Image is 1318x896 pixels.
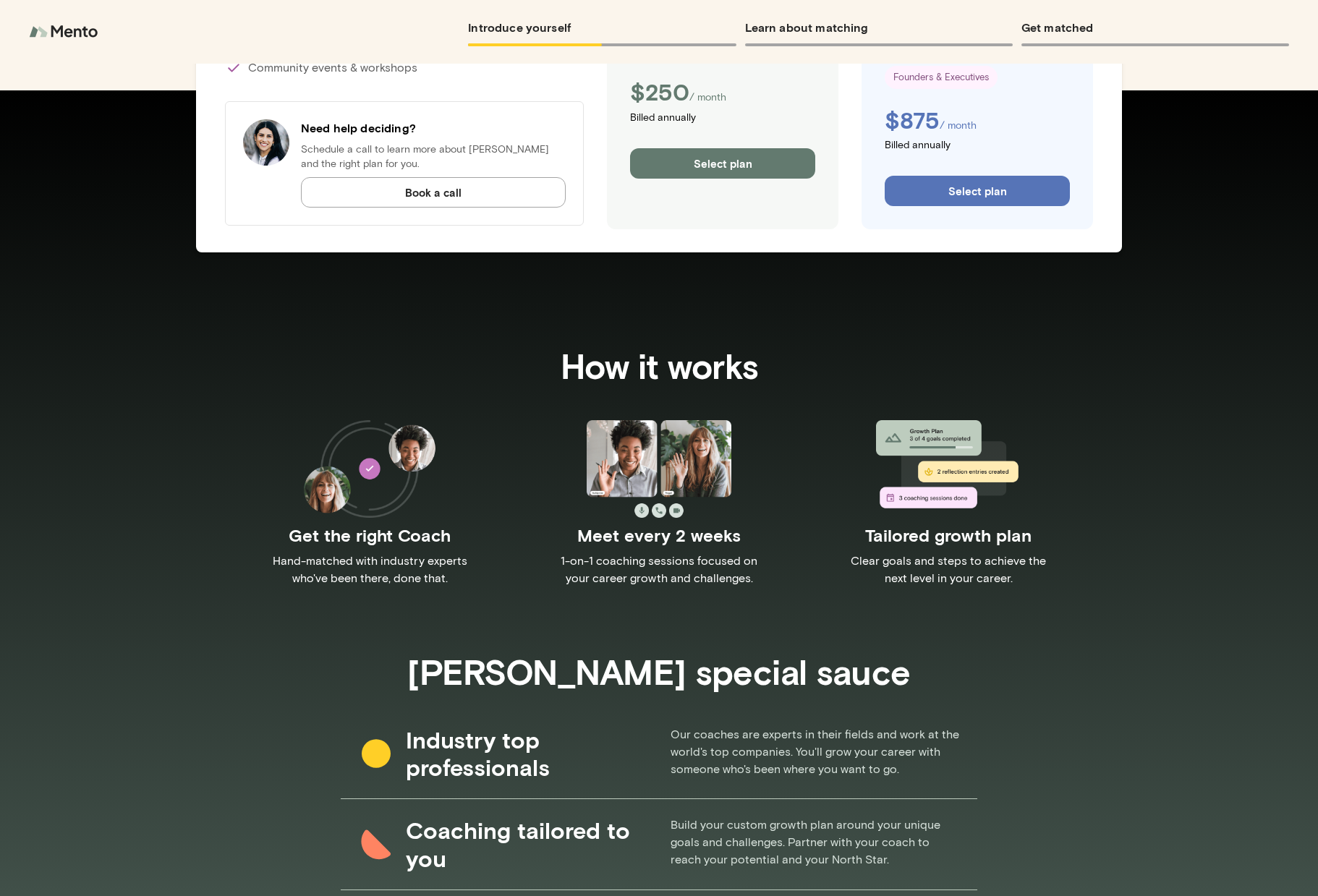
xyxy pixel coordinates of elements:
p: 1-on-1 coaching sessions focused on your career growth and challenges. [550,552,768,587]
img: Meet every 2 weeks [587,420,731,517]
img: Get the right Coach [297,420,442,517]
h6: Get matched [1021,17,1289,38]
button: Select plan [630,148,815,179]
p: Billed annually [630,111,815,128]
button: Select plan [885,176,1070,206]
h6: Introduce yourself [468,17,736,38]
button: Book a call [301,177,566,208]
h5: Meet every 2 weeks [577,524,741,547]
img: logo [29,17,101,46]
h3: How it works [561,345,758,385]
h4: $ 875 [885,106,940,134]
p: / month [940,119,977,133]
img: Have a question? [243,119,289,166]
img: Tailored growth plan [876,420,1021,517]
h4: $ 250 [630,78,689,106]
h3: [PERSON_NAME] special sauce [407,651,911,691]
h6: Learn about matching [745,17,1013,38]
p: Billed annually [885,138,1070,155]
span: Founders & Executives [885,70,998,85]
p: Community events & workshops [225,59,584,77]
p: / month [689,90,726,105]
h6: Need help deciding? [301,119,566,137]
h5: Tailored growth plan [865,524,1032,547]
p: Clear goals and steps to achieve the next level in your career. [840,552,1057,587]
h5: Get the right Coach [289,524,451,547]
p: Schedule a call to learn more about [PERSON_NAME] and the right plan for you. [301,142,566,171]
p: Hand-matched with industry experts who've been there, done that. [261,552,478,587]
